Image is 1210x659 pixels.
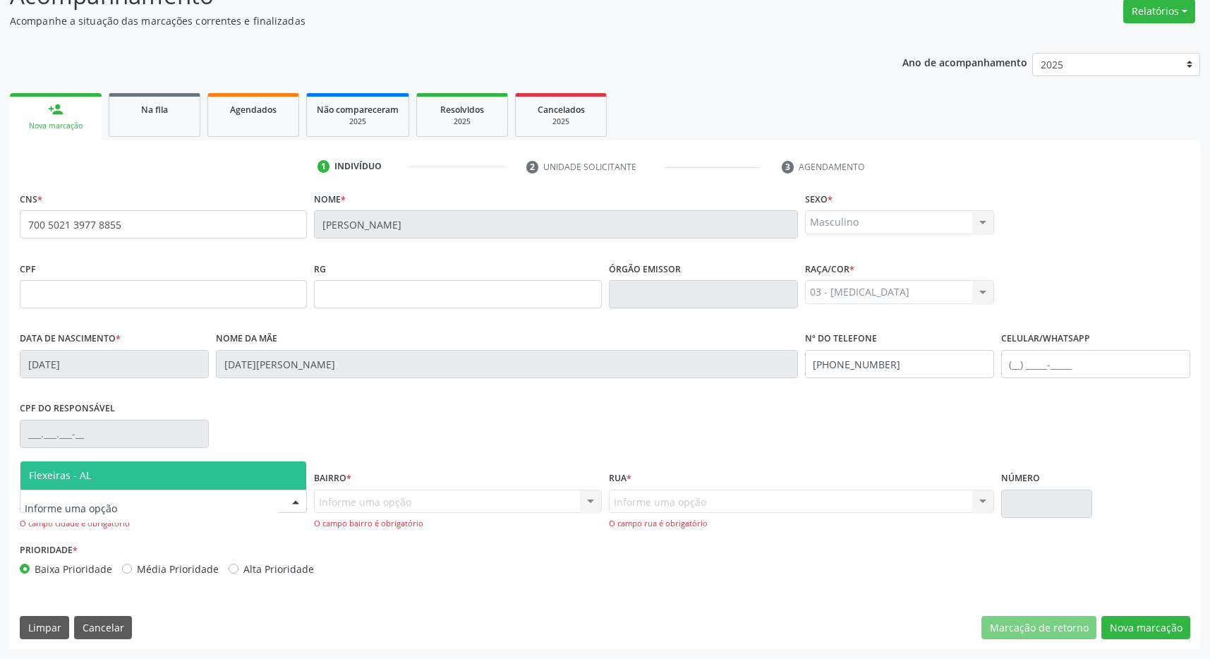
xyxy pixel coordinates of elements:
span: Cancelados [538,104,585,116]
input: ___.___.___-__ [20,420,209,448]
div: 2025 [317,116,399,127]
label: CPF do responsável [20,398,115,420]
button: Limpar [20,616,69,640]
p: Ano de acompanhamento [902,53,1027,71]
label: Nome da mãe [216,328,277,350]
label: Prioridade [20,540,78,562]
label: Data de nascimento [20,328,121,350]
label: Nome [314,188,346,210]
div: Indivíduo [334,160,382,173]
label: Alta Prioridade [243,562,314,576]
div: 2025 [427,116,497,127]
input: (__) _____-_____ [805,350,994,378]
label: Média Prioridade [137,562,219,576]
label: Número [1001,468,1040,490]
label: Rua [609,468,631,490]
input: (__) _____-_____ [1001,350,1190,378]
div: person_add [48,102,63,117]
input: Informe uma opção [25,495,278,523]
input: __/__/____ [20,350,209,378]
label: Celular/WhatsApp [1001,328,1090,350]
label: Bairro [314,468,351,490]
div: Nova marcação [20,121,92,131]
button: Cancelar [74,616,132,640]
p: Acompanhe a situação das marcações correntes e finalizadas [10,13,843,28]
label: Baixa Prioridade [35,562,112,576]
div: 2025 [526,116,596,127]
span: Não compareceram [317,104,399,116]
button: Nova marcação [1101,616,1190,640]
div: O campo rua é obrigatório [609,518,994,530]
span: Resolvidos [440,104,484,116]
span: Flexeiras - AL [29,468,91,482]
div: O campo cidade é obrigatório [20,518,307,530]
label: CNS [20,188,42,210]
div: O campo bairro é obrigatório [314,518,601,530]
label: CPF [20,258,36,280]
label: Sexo [805,188,833,210]
label: Nº do Telefone [805,328,877,350]
span: Agendados [230,104,277,116]
span: Na fila [141,104,168,116]
label: RG [314,258,326,280]
div: 1 [317,160,330,173]
label: Órgão emissor [609,258,681,280]
button: Marcação de retorno [981,616,1096,640]
label: Raça/cor [805,258,854,280]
